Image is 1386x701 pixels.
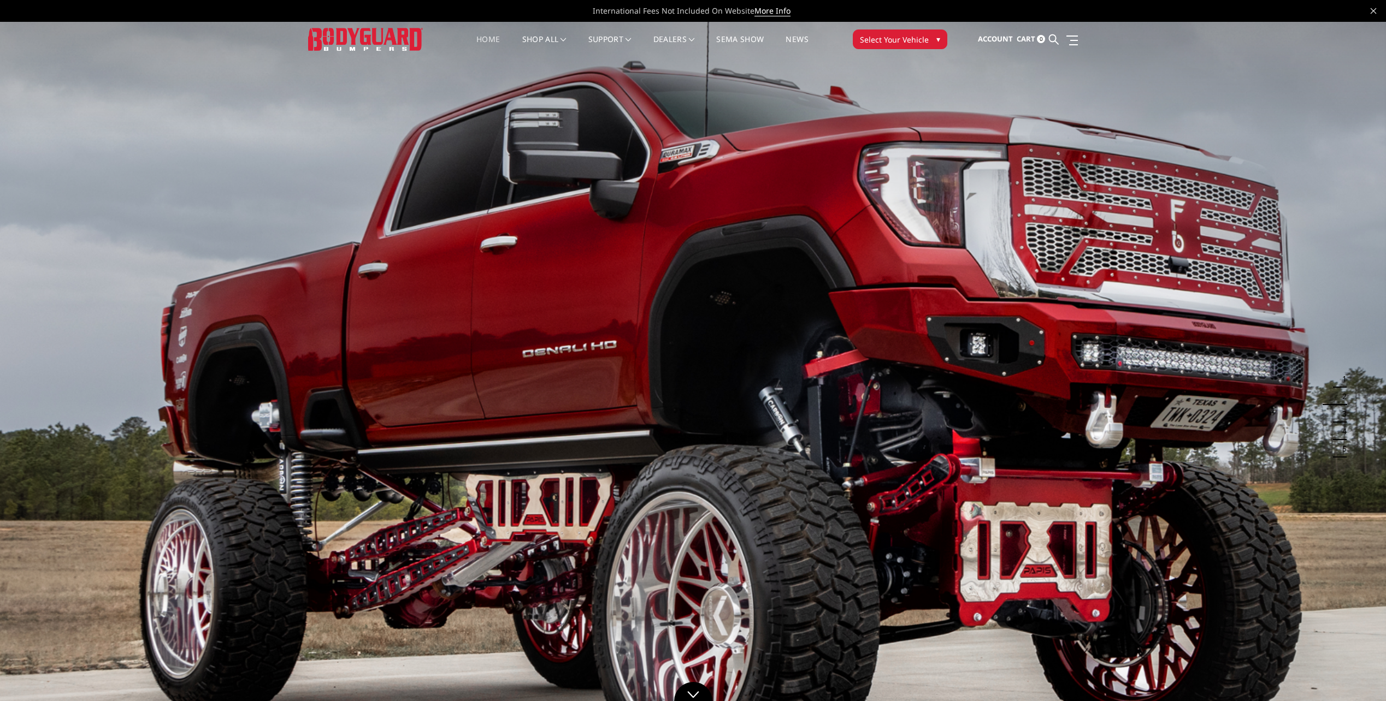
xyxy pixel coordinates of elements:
a: Dealers [653,35,695,57]
button: 1 of 5 [1336,370,1347,388]
span: 0 [1037,35,1045,43]
button: Select Your Vehicle [853,29,947,49]
span: Select Your Vehicle [860,34,929,45]
span: Cart [1017,34,1035,44]
button: 5 of 5 [1336,440,1347,458]
img: BODYGUARD BUMPERS [308,28,423,50]
a: Click to Down [674,682,712,701]
button: 2 of 5 [1336,388,1347,405]
span: ▾ [936,33,940,45]
a: Home [476,35,500,57]
span: Account [978,34,1013,44]
a: SEMA Show [716,35,764,57]
a: Cart 0 [1017,25,1045,54]
a: shop all [522,35,567,57]
button: 4 of 5 [1336,423,1347,440]
a: More Info [754,5,791,16]
a: News [786,35,808,57]
a: Account [978,25,1013,54]
button: 3 of 5 [1336,405,1347,423]
a: Support [588,35,632,57]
